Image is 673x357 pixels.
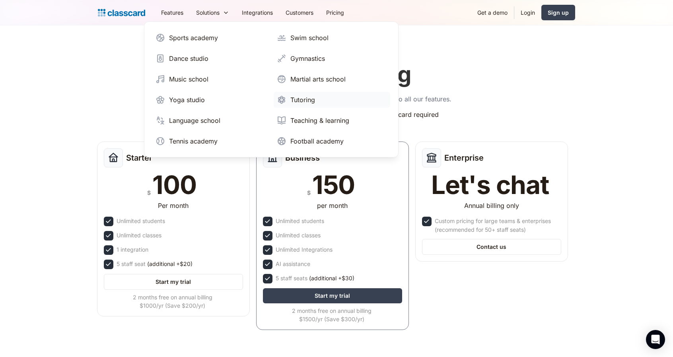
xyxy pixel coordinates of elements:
[169,74,208,84] div: Music school
[169,136,218,146] div: Tennis academy
[548,8,569,17] div: Sign up
[435,217,560,234] div: Custom pricing for large teams & enterprises (recommended for 50+ staff seats)
[147,260,193,268] span: (additional +$20)
[464,201,519,210] div: Annual billing only
[368,110,439,119] div: No credit card required
[190,4,235,21] div: Solutions
[290,116,349,125] div: Teaching & learning
[290,136,344,146] div: Football academy
[317,201,348,210] div: per month
[169,54,208,63] div: Dance studio
[144,21,399,157] nav: Solutions
[276,217,324,225] div: Unlimited students
[152,92,269,108] a: Yoga studio
[98,7,145,18] a: home
[290,54,325,63] div: Gymnastics
[169,116,220,125] div: Language school
[276,231,321,240] div: Unlimited classes
[169,33,218,43] div: Sports academy
[104,274,243,290] a: Start my trial
[274,30,390,46] a: Swim school
[471,4,514,21] a: Get a demo
[312,172,355,198] div: 150
[117,260,193,268] div: 5 staff seat
[307,188,311,198] div: $
[152,71,269,87] a: Music school
[152,172,196,198] div: 100
[147,188,151,198] div: $
[169,95,205,105] div: Yoga studio
[276,274,354,283] div: 5 staff seats
[152,133,269,149] a: Tennis academy
[444,153,484,163] h2: Enterprise
[274,50,390,66] a: Gymnastics
[152,50,269,66] a: Dance studio
[196,8,220,17] div: Solutions
[290,74,346,84] div: Martial arts school
[276,245,333,254] div: Unlimited Integrations
[263,288,402,303] a: Start my trial
[117,245,148,254] div: 1 integration
[158,201,189,210] div: Per month
[104,293,241,310] div: 2 months free on annual billing $1000/yr (Save $200/yr)
[263,307,401,323] div: 2 months free on annual billing $1500/yr (Save $300/yr)
[290,95,315,105] div: Tutoring
[309,274,354,283] span: (additional +$30)
[290,33,329,43] div: Swim school
[541,5,575,20] a: Sign up
[274,133,390,149] a: Football academy
[431,172,549,198] div: Let's chat
[279,4,320,21] a: Customers
[152,30,269,46] a: Sports academy
[117,217,165,225] div: Unlimited students
[152,113,269,128] a: Language school
[514,4,541,21] a: Login
[117,231,161,240] div: Unlimited classes
[285,153,320,163] h2: Business
[320,4,350,21] a: Pricing
[646,330,665,349] div: Open Intercom Messenger
[276,260,310,268] div: AI assistance
[235,4,279,21] a: Integrations
[274,92,390,108] a: Tutoring
[126,153,152,163] h2: Starter
[422,239,561,255] a: Contact us
[274,71,390,87] a: Martial arts school
[274,113,390,128] a: Teaching & learning
[155,4,190,21] a: Features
